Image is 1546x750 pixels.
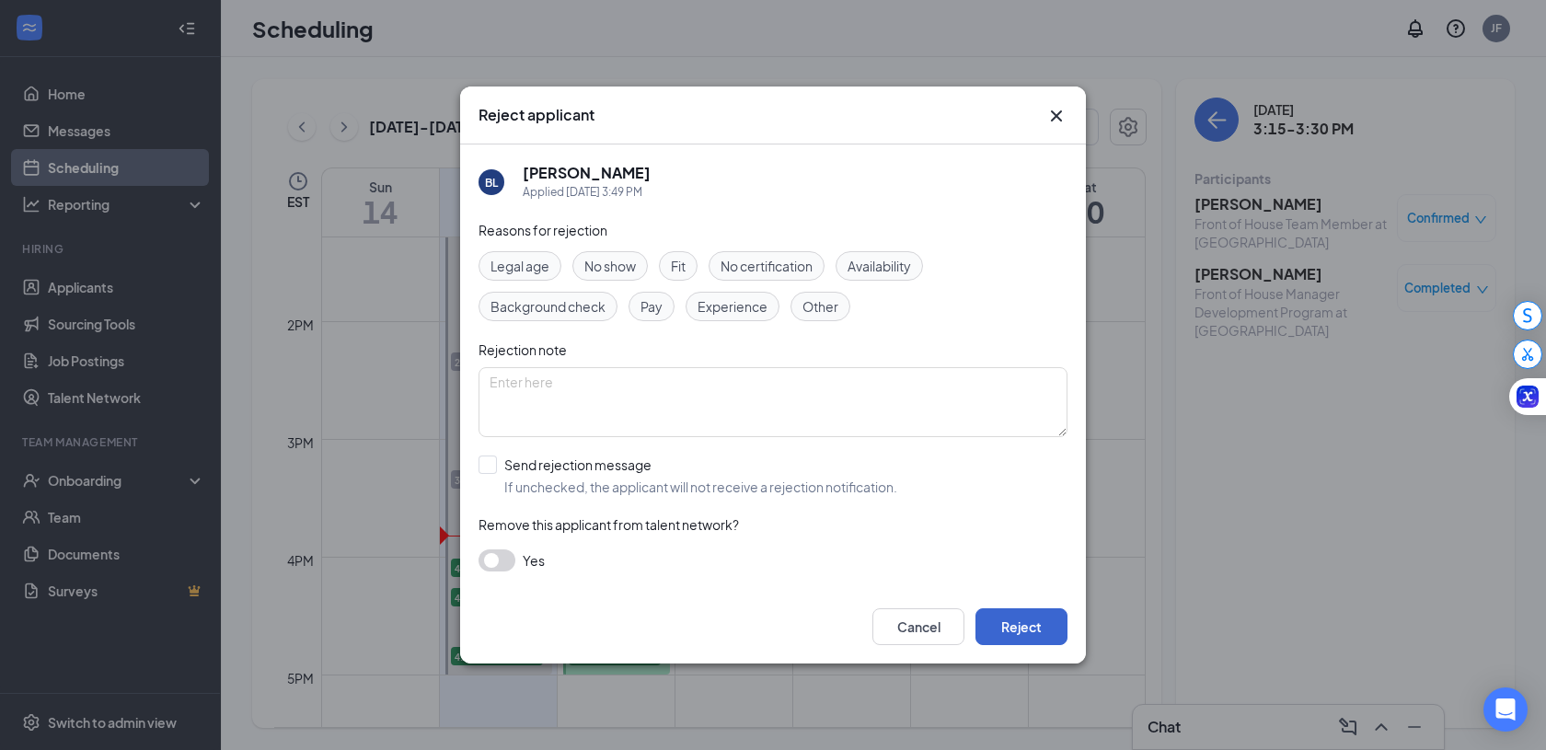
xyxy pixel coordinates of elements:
[872,608,964,645] button: Cancel
[975,608,1067,645] button: Reject
[1483,687,1528,732] div: Open Intercom Messenger
[490,296,606,317] span: Background check
[698,296,767,317] span: Experience
[640,296,663,317] span: Pay
[523,183,651,202] div: Applied [DATE] 3:49 PM
[479,341,567,358] span: Rejection note
[848,256,911,276] span: Availability
[479,105,594,125] h3: Reject applicant
[479,516,739,533] span: Remove this applicant from talent network?
[523,163,651,183] h5: [PERSON_NAME]
[523,549,545,571] span: Yes
[479,222,607,238] span: Reasons for rejection
[1045,105,1067,127] button: Close
[802,296,838,317] span: Other
[1045,105,1067,127] svg: Cross
[584,256,636,276] span: No show
[671,256,686,276] span: Fit
[721,256,813,276] span: No certification
[490,256,549,276] span: Legal age
[485,175,498,190] div: BL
